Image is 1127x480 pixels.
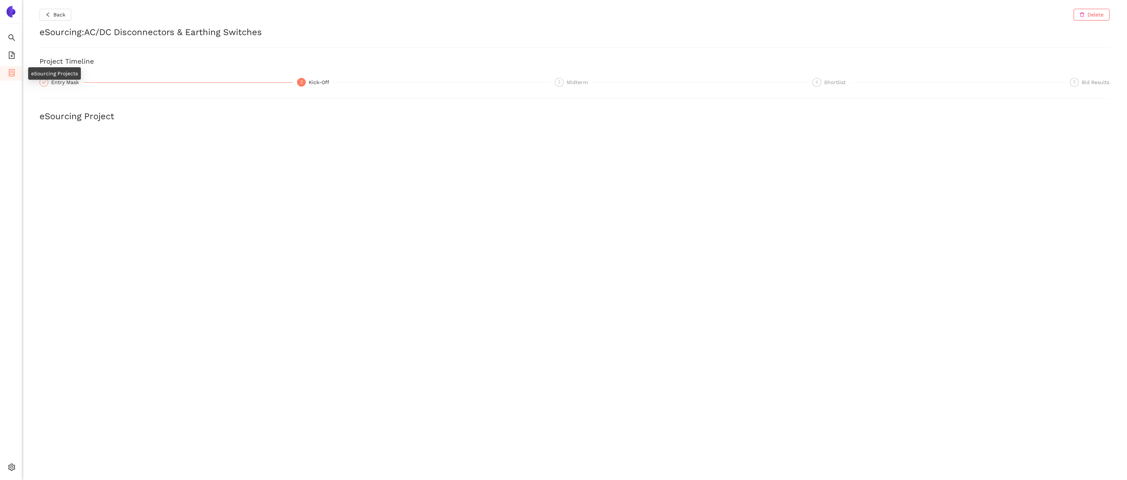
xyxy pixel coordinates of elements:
h3: Project Timeline [40,57,1109,66]
button: leftBack [40,9,71,20]
span: Bid Results [1082,79,1109,85]
span: 2 [300,80,303,85]
span: check [42,80,46,84]
span: setting [8,461,15,476]
div: Midterm [567,78,592,87]
span: Back [53,11,65,19]
div: eSourcing Projects [28,67,81,80]
span: left [45,12,50,18]
span: search [8,31,15,46]
span: 5 [1073,80,1076,85]
div: Kick-Off [309,78,334,87]
span: Delete [1087,11,1104,19]
div: Entry Mask [40,78,293,87]
div: Entry Mask [51,78,83,87]
div: 2Kick-Off [297,78,550,87]
span: 4 [815,80,818,85]
h2: eSourcing Project [40,110,1109,123]
h2: eSourcing : AC/DC Disconnectors & Earthing Switches [40,26,1109,39]
span: 3 [558,80,560,85]
span: file-add [8,49,15,64]
span: delete [1079,12,1085,18]
div: Shortlist [824,78,850,87]
button: deleteDelete [1074,9,1109,20]
img: Logo [5,6,17,18]
span: container [8,67,15,81]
